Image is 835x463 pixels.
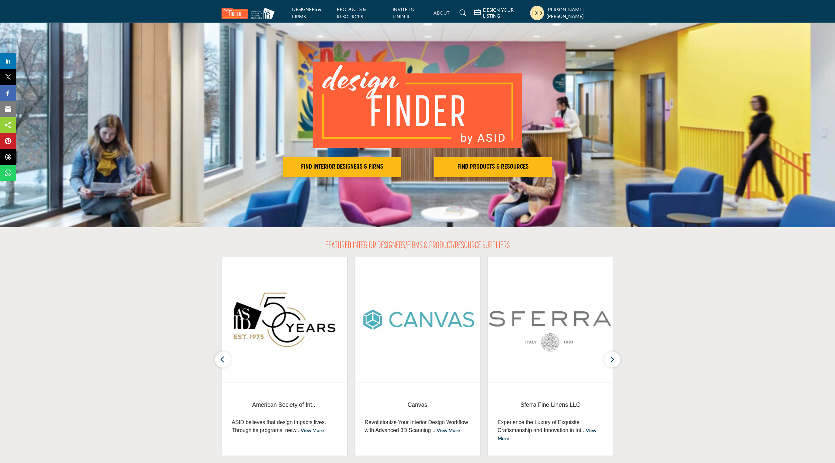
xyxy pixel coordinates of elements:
a: DESIGNERS & FIRMS [292,6,321,19]
a: Canvas [365,396,470,414]
a: ABOUT [433,10,449,16]
span: American Society of Interior Designers [232,396,338,414]
span: Sferra Fine Linens LLC [498,400,603,409]
div: DESIGN YOUR LISTING [474,7,527,19]
img: American Society of Interior Designers [222,257,348,383]
img: Sferra Fine Linens LLC [488,257,613,383]
a: Sferra Fine Linens LLC [498,396,603,414]
p: ASID believes that design impacts lives. Through its programs, netw... [232,418,338,434]
span: American Society of Int... [232,400,338,409]
button: Show hide supplier dropdown [530,6,544,20]
h2: FIND PRODUCTS & RESOURCES [436,163,550,171]
h5: DESIGN YOUR LISTING [483,7,527,19]
p: Revolutionize Your Interior Design Workflow with Advanced 3D Scanning ... [365,418,470,434]
a: View More [498,427,596,441]
img: Site Logo [222,8,278,19]
span: Canvas [365,400,470,409]
a: INVITE TO FINDER [393,6,415,19]
h5: [PERSON_NAME] [PERSON_NAME] [547,6,614,19]
a: View More [437,427,460,433]
button: FIND PRODUCTS & RESOURCES [434,157,552,177]
h2: FIND INTERIOR DESIGNERS & FIRMS [285,163,399,171]
a: View More [301,427,324,433]
button: FIND INTERIOR DESIGNERS & FIRMS [283,157,401,177]
a: Search [453,8,471,18]
img: Canvas [355,257,480,383]
a: American Society of Int... [232,396,338,414]
img: image [313,62,522,148]
p: Experience the Luxury of Exquisite Craftsmanship and Innovation in Int... [498,418,603,442]
a: PRODUCTS & RESOURCES [337,6,366,19]
h2: FEATURED INTERIOR DESIGNERS/FIRMS & PRODUCT/RESOURCE SUPPLIERS [325,240,510,252]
